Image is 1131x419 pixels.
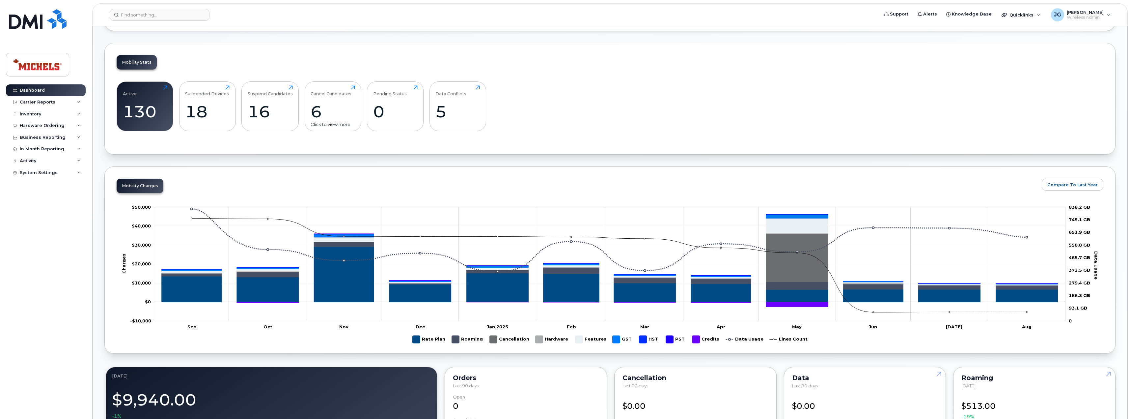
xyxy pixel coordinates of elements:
[248,102,293,121] div: 16
[869,324,877,329] tspan: Jun
[373,102,418,121] div: 0
[311,121,355,128] div: Click to view more
[1054,11,1061,19] span: JG
[490,333,529,346] g: Cancellation
[622,395,768,412] div: $0.00
[726,333,763,346] g: Data Usage
[185,102,230,121] div: 18
[413,333,808,346] g: Legend
[622,383,648,388] span: Last 90 days
[1069,204,1090,210] tspan: 838.2 GB
[1067,10,1104,15] span: [PERSON_NAME]
[185,85,230,128] a: Suspended Devices18
[1067,15,1104,20] span: Wireless Admin
[162,215,1058,284] g: GST
[248,85,293,96] div: Suspend Candidates
[639,333,659,346] g: HST
[952,11,992,17] span: Knowledge Base
[248,85,293,128] a: Suspend Candidates16
[942,8,996,21] a: Knowledge Base
[567,324,576,329] tspan: Feb
[145,299,151,304] tspan: $0
[487,324,508,329] tspan: Jan 2025
[413,333,445,346] g: Rate Plan
[997,8,1045,21] div: Quicklinks
[716,324,725,329] tspan: Apr
[1069,305,1087,311] tspan: 93.1 GB
[130,318,151,323] tspan: -$10,000
[946,324,962,329] tspan: [DATE]
[575,333,606,346] g: Features
[339,324,348,329] tspan: Nov
[880,8,913,21] a: Support
[792,383,818,388] span: Last 90 days
[1093,251,1099,280] tspan: Data Usage
[373,85,418,128] a: Pending Status0
[452,333,483,346] g: Roaming
[435,85,480,128] a: Data Conflicts5
[311,85,351,96] div: Cancel Candidates
[132,261,151,266] tspan: $20,000
[123,102,167,121] div: 130
[132,242,151,248] g: $0
[453,375,599,380] div: Orders
[1069,217,1090,222] tspan: 745.1 GB
[435,85,466,96] div: Data Conflicts
[1069,293,1090,298] tspan: 186.3 GB
[792,395,938,412] div: $0.00
[453,395,599,412] div: 0
[416,324,425,329] tspan: Dec
[130,318,151,323] g: $0
[536,333,569,346] g: Hardware
[613,333,633,346] g: GST
[132,261,151,266] g: $0
[162,247,1058,302] g: Rate Plan
[132,223,151,228] g: $0
[110,9,209,21] input: Find something...
[1069,229,1090,235] tspan: 651.9 GB
[1069,255,1090,260] tspan: 465.7 GB
[1042,179,1103,191] button: Compare To Last Year
[770,333,808,346] g: Lines Count
[373,85,407,96] div: Pending Status
[622,375,768,380] div: Cancellation
[792,375,938,380] div: Data
[1069,318,1072,323] tspan: 0
[1069,280,1090,285] tspan: 279.4 GB
[692,333,719,346] g: Credits
[1009,12,1034,17] span: Quicklinks
[311,85,355,128] a: Cancel Candidates6Click to view more
[123,85,167,128] a: Active130
[640,324,649,329] tspan: Mar
[132,280,151,285] g: $0
[185,85,229,96] div: Suspended Devices
[187,324,197,329] tspan: Sep
[923,11,937,17] span: Alerts
[311,102,355,121] div: 6
[132,204,151,210] g: $0
[112,373,431,378] div: August 2025
[961,375,1107,380] div: Roaming
[132,280,151,285] tspan: $10,000
[132,204,151,210] tspan: $50,000
[961,383,976,388] span: [DATE]
[453,383,479,388] span: Last 90 days
[890,11,908,17] span: Support
[132,223,151,228] tspan: $40,000
[1046,8,1115,21] div: Justin Gundran
[666,333,686,346] g: PST
[1022,324,1032,329] tspan: Aug
[123,85,137,96] div: Active
[1047,182,1098,188] span: Compare To Last Year
[1069,267,1090,273] tspan: 372.5 GB
[162,218,1058,285] g: Features
[132,242,151,248] tspan: $30,000
[1069,242,1090,248] tspan: 558.8 GB
[792,324,802,329] tspan: May
[453,395,465,400] div: Open
[121,254,126,274] tspan: Charges
[913,8,942,21] a: Alerts
[435,102,480,121] div: 5
[263,324,272,329] tspan: Oct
